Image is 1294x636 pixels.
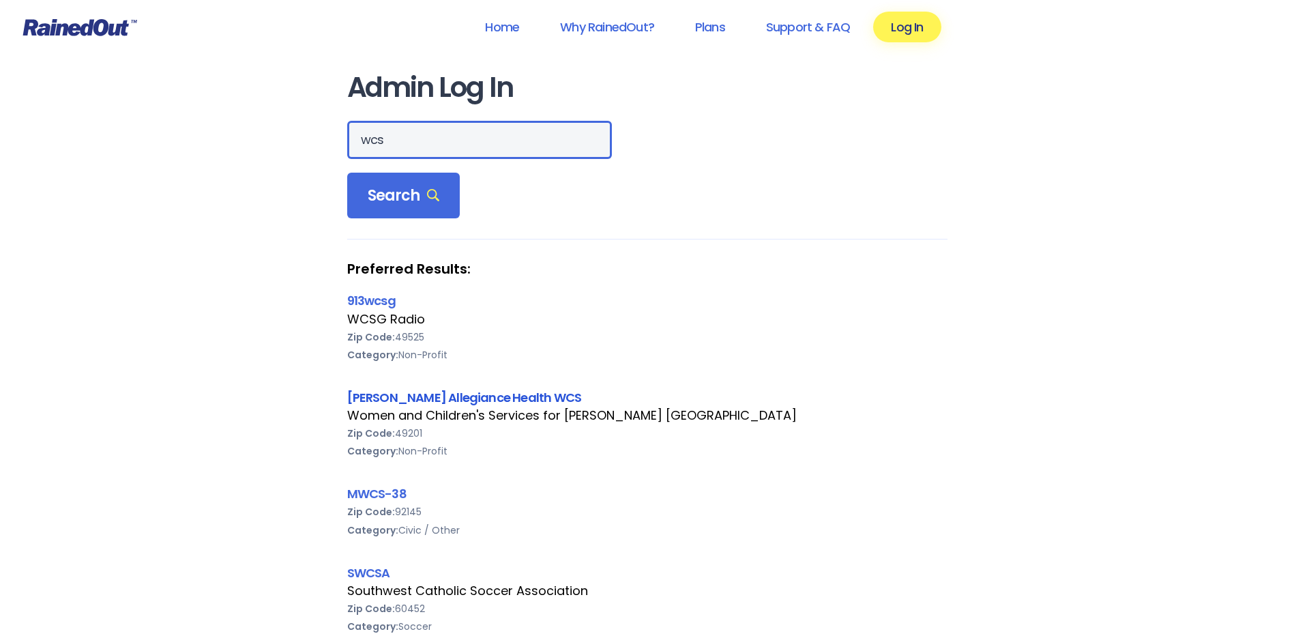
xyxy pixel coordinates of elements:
b: Zip Code: [347,505,395,519]
div: Soccer [347,618,947,635]
b: Zip Code: [347,330,395,344]
a: Why RainedOut? [542,12,672,42]
a: [PERSON_NAME] Allegiance Health WCS [347,389,582,406]
a: Plans [677,12,743,42]
a: SWCSA [347,564,390,581]
b: Zip Code: [347,602,395,616]
a: Log In [873,12,941,42]
a: 913wcsg [347,292,396,309]
span: Search [368,186,440,205]
div: Search [347,173,460,219]
div: 913wcsg [347,291,947,310]
div: WCSG Radio [347,310,947,328]
div: MWCS-38 [347,485,947,503]
h1: Admin Log In [347,72,947,103]
a: MWCS-38 [347,485,407,502]
b: Category: [347,348,398,362]
a: Home [467,12,537,42]
div: [PERSON_NAME] Allegiance Health WCS [347,388,947,407]
input: Search Orgs… [347,121,612,159]
div: 49201 [347,424,947,442]
div: Southwest Catholic Soccer Association [347,582,947,600]
a: Support & FAQ [748,12,868,42]
b: Zip Code: [347,427,395,440]
div: 49525 [347,328,947,346]
div: Non-Profit [347,346,947,364]
div: Women and Children's Services for [PERSON_NAME] [GEOGRAPHIC_DATA] [347,407,947,424]
strong: Preferred Results: [347,260,947,278]
b: Category: [347,444,398,458]
div: Non-Profit [347,442,947,460]
b: Category: [347,523,398,537]
b: Category: [347,620,398,633]
div: 92145 [347,503,947,521]
div: 60452 [347,600,947,618]
div: Civic / Other [347,521,947,539]
div: SWCSA [347,564,947,582]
